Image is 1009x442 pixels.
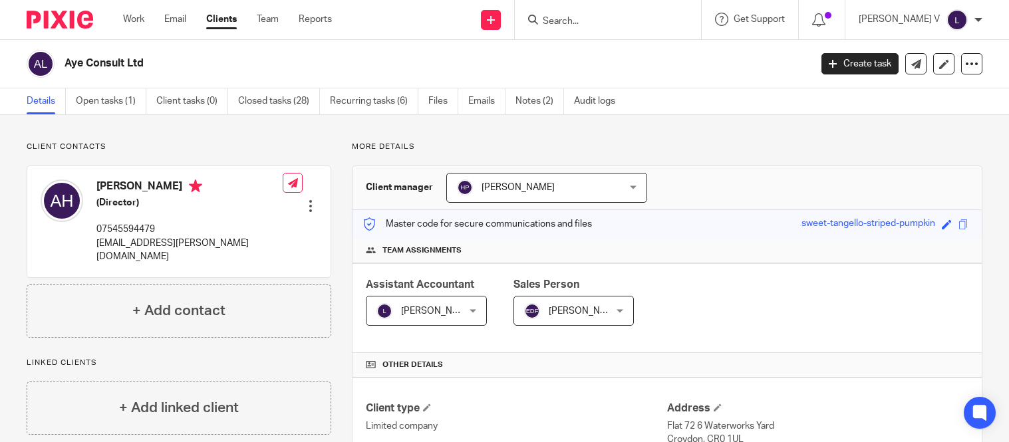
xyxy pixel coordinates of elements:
a: Audit logs [574,88,625,114]
a: Team [257,13,279,26]
img: svg%3E [524,303,540,319]
span: [PERSON_NAME] [549,306,622,316]
span: Assistant Accountant [366,279,474,290]
a: Email [164,13,186,26]
h3: Client manager [366,181,433,194]
a: Files [428,88,458,114]
p: [PERSON_NAME] V [859,13,940,26]
a: Reports [299,13,332,26]
p: 07545594479 [96,223,283,236]
h2: Aye Consult Ltd [65,56,654,70]
a: Notes (2) [515,88,564,114]
h4: + Add contact [132,300,225,321]
h4: Address [667,401,968,415]
h5: (Director) [96,196,283,209]
a: Client tasks (0) [156,88,228,114]
h4: + Add linked client [119,397,239,418]
i: Primary [189,179,202,193]
p: Limited company [366,419,667,433]
span: Sales Person [513,279,579,290]
div: sweet-tangello-striped-pumpkin [801,217,935,232]
a: Details [27,88,66,114]
h4: Client type [366,401,667,415]
input: Search [541,16,661,28]
img: svg%3E [946,9,968,31]
span: Get Support [734,15,785,24]
a: Closed tasks (28) [238,88,320,114]
p: Linked clients [27,358,331,368]
a: Open tasks (1) [76,88,146,114]
p: Client contacts [27,142,331,152]
a: Create task [821,53,899,74]
img: svg%3E [457,179,473,195]
span: Team assignments [382,245,462,256]
a: Emails [468,88,505,114]
span: [PERSON_NAME] V [401,306,482,316]
span: Other details [382,360,443,370]
p: Master code for secure communications and files [362,217,592,231]
img: svg%3E [41,179,83,222]
img: Pixie [27,11,93,29]
p: More details [352,142,982,152]
span: [PERSON_NAME] [482,183,555,192]
h4: [PERSON_NAME] [96,179,283,196]
a: Work [123,13,144,26]
p: [EMAIL_ADDRESS][PERSON_NAME][DOMAIN_NAME] [96,237,283,264]
img: svg%3E [27,50,55,78]
p: Flat 72 6 Waterworks Yard [667,419,968,433]
a: Clients [206,13,237,26]
img: svg%3E [376,303,392,319]
a: Recurring tasks (6) [330,88,418,114]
